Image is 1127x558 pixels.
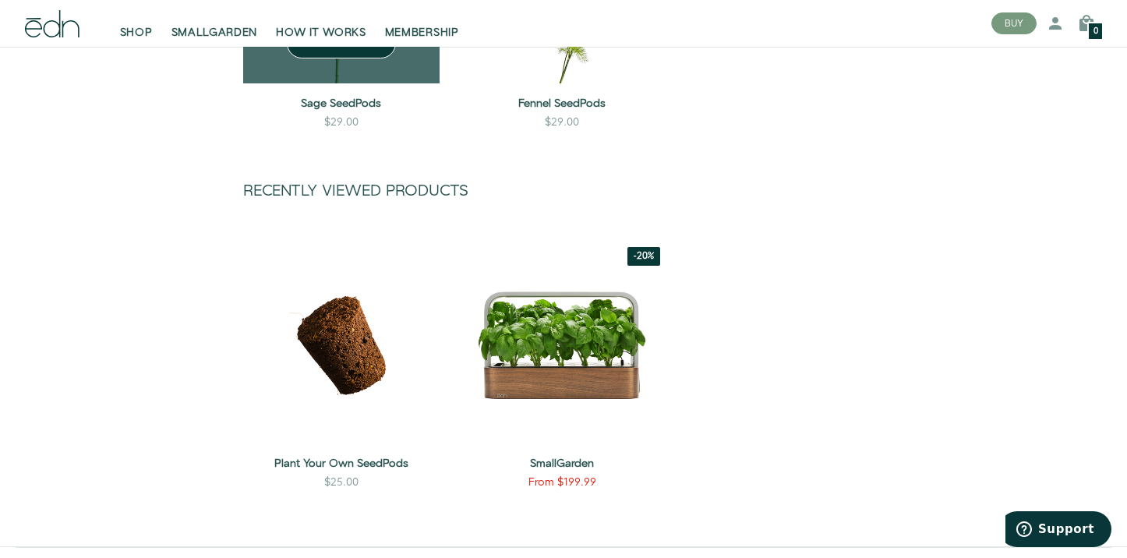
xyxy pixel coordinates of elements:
[545,115,579,130] div: $29.00
[1093,27,1098,36] span: 0
[465,96,661,111] a: Fennel SeedPods
[120,25,153,41] span: SHOP
[276,25,366,41] span: HOW IT WORKS
[376,6,468,41] a: MEMBERSHIP
[267,6,375,41] a: HOW IT WORKS
[324,115,359,130] div: $29.00
[634,252,654,261] span: -20%
[243,96,440,111] a: Sage SeedPods
[528,475,554,490] span: From
[243,247,440,443] img: Plant Your Own SeedPods
[162,6,267,41] a: SMALLGARDEN
[465,247,661,443] img: SmallGarden
[324,475,359,490] div: $25.00
[1005,511,1111,550] iframe: Opens a widget where you can find more information
[243,183,1058,200] h3: Recently Viewed Products
[171,25,258,41] span: SMALLGARDEN
[111,6,162,41] a: SHOP
[243,456,440,471] a: Plant Your Own SeedPods
[385,25,459,41] span: MEMBERSHIP
[465,456,661,471] a: SmallGarden
[557,475,596,490] span: $199.99
[991,12,1037,34] button: BUY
